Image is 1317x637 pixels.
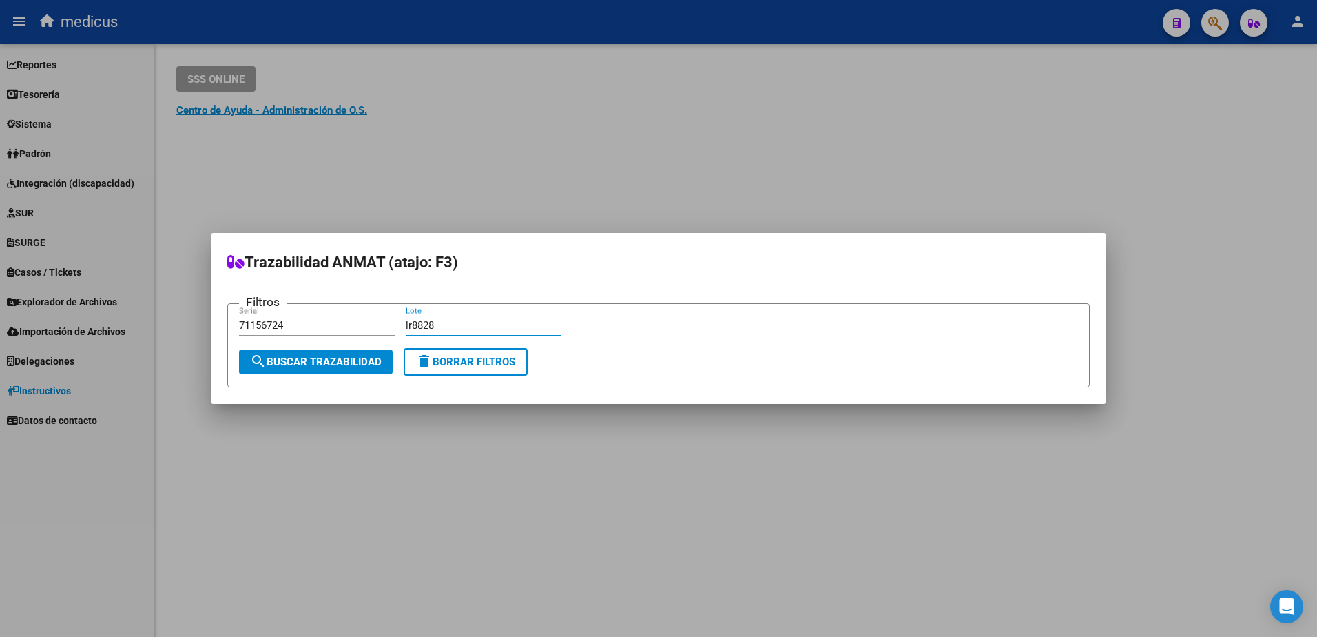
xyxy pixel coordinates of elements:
h3: Filtros [239,293,287,311]
mat-icon: search [250,353,267,370]
h2: Trazabilidad ANMAT (atajo: F3) [227,250,1090,276]
button: Borrar Filtros [404,348,528,376]
span: Buscar Trazabilidad [250,356,382,368]
div: Open Intercom Messenger [1270,590,1303,623]
button: Buscar Trazabilidad [239,350,393,374]
span: Borrar Filtros [416,356,515,368]
mat-icon: delete [416,353,433,370]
